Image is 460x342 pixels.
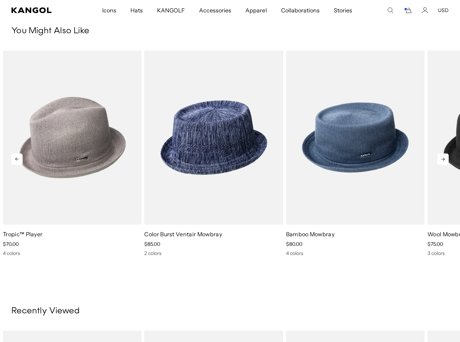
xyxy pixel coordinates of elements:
[286,241,302,247] span: $80.00
[422,7,428,13] a: Account
[387,7,394,13] summary: Search here
[11,26,449,36] h3: You Might Also Like
[3,231,42,238] a: Tropic™ Player
[144,250,283,256] div: 2 colors
[283,51,425,257] div: 1 of 5
[144,241,160,247] span: $85.00
[3,51,141,225] img: Tropic™ Player
[144,231,222,238] a: Color Burst Ventair Mowbray
[286,51,425,225] img: Bamboo Mowbray
[427,241,443,247] span: $75.00
[3,241,19,247] span: $70.00
[11,306,449,317] h3: Recently Viewed
[3,250,141,256] div: 4 colors
[144,51,283,225] img: Color Burst Ventair Mowbray
[403,7,412,13] button: Cart
[286,231,334,238] a: Bamboo Mowbray
[11,7,67,13] a: Kangol
[286,250,425,256] div: 4 colors
[141,51,283,257] div: 5 of 5
[438,7,449,13] button: USD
